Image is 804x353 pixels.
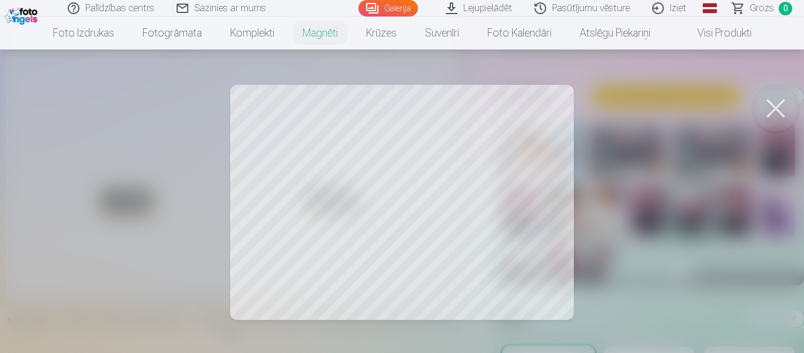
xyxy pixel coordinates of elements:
a: Atslēgu piekariņi [566,17,665,50]
a: Komplekti [216,17,288,50]
span: Grozs [750,1,774,15]
a: Suvenīri [411,17,473,50]
a: Foto kalendāri [473,17,566,50]
span: 0 [779,2,792,15]
a: Foto izdrukas [39,17,128,50]
a: Magnēti [288,17,352,50]
img: /fa1 [5,5,41,25]
a: Krūzes [352,17,411,50]
a: Visi produkti [665,17,766,50]
a: Fotogrāmata [128,17,216,50]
